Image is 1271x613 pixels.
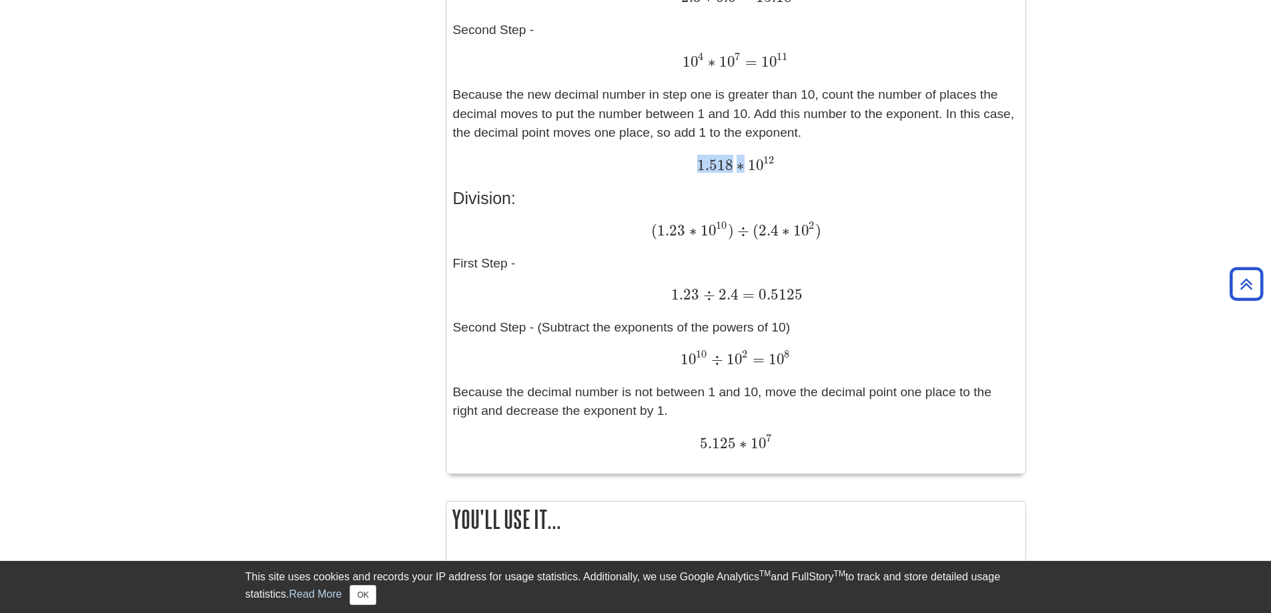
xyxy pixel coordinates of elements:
span: 8 [784,348,789,360]
span: 10 [727,350,743,368]
span: ∗ [779,221,790,239]
span: 10 [681,350,697,368]
span: 0.5125 [755,285,803,303]
p: It’s used in a lot of places where very large or very small quantities need to be measured. [453,556,1019,575]
span: 4 [698,50,703,63]
span: = [749,350,765,368]
span: ÷ [699,285,715,303]
span: = [741,53,757,71]
span: 1.518 [697,156,733,174]
button: Close [350,585,376,605]
span: 2.4 [759,221,779,239]
span: ∗ [733,156,745,174]
span: 10 [716,219,727,231]
span: 10 [761,53,777,71]
span: 10 [696,348,707,360]
span: 2.4 [715,285,739,303]
span: 7 [766,432,771,444]
span: ) [815,221,821,239]
span: 2 [809,219,814,231]
span: 10 [748,156,764,174]
span: ∗ [705,53,716,71]
span: 1.23 [657,221,685,239]
span: 1.23 [671,285,699,303]
a: Back to Top [1225,275,1268,293]
span: = [739,285,755,303]
span: 2 [742,348,747,360]
span: 12 [763,153,774,166]
span: 10 [769,350,785,368]
span: 11 [777,50,787,63]
span: ( [651,221,657,239]
sup: TM [759,569,771,578]
span: ( [749,221,759,239]
span: ÷ [734,221,749,239]
span: ∗ [736,434,747,452]
span: 7 [735,50,740,63]
a: Read More [289,588,342,600]
span: ÷ [708,350,723,368]
p: First Step - Second Step - (Subtract the exponents of the powers of 10) Because the decimal numbe... [453,221,1019,454]
span: 10 [719,53,735,71]
span: ) [728,221,734,239]
span: 10 [683,53,699,71]
span: ∗ [685,221,697,239]
sup: TM [834,569,845,578]
div: This site uses cookies and records your IP address for usage statistics. Additionally, we use Goo... [246,569,1026,605]
h2: You'll use it... [446,502,1025,537]
span: 10 [701,221,717,239]
span: 5.125 [700,434,736,452]
span: 10 [793,221,809,239]
h3: Division: [453,189,1019,208]
span: 10 [751,434,767,452]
